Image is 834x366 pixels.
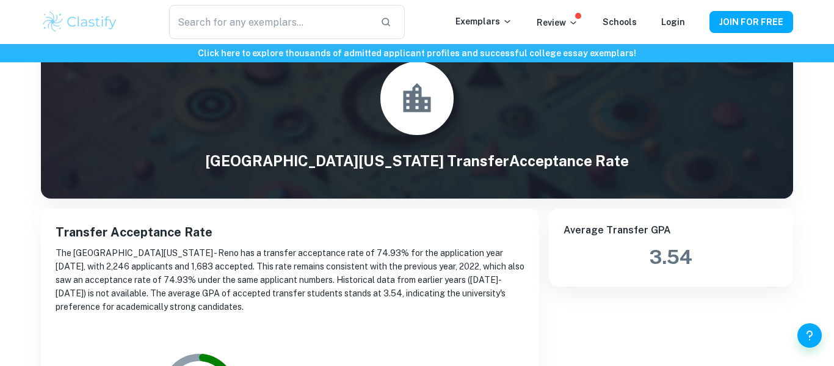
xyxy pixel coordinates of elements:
h5: Transfer Acceptance Rate [56,223,524,241]
h6: Click here to explore thousands of admitted applicant profiles and successful college essay exemp... [2,46,832,60]
p: Review [537,16,578,29]
p: The [GEOGRAPHIC_DATA][US_STATE] - Reno has a transfer acceptance rate of 74.93% for the applicati... [56,246,524,313]
a: Schools [603,17,637,27]
input: Search for any exemplars... [169,5,371,39]
button: JOIN FOR FREE [709,11,793,33]
a: Login [661,17,685,27]
h6: Average Transfer GPA [564,223,778,238]
p: Exemplars [455,15,512,28]
h1: [GEOGRAPHIC_DATA][US_STATE] Transfer Acceptance Rate [41,150,793,172]
img: Clastify logo [41,10,118,34]
button: Help and Feedback [797,323,822,348]
h3: 3.54 [564,243,778,272]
